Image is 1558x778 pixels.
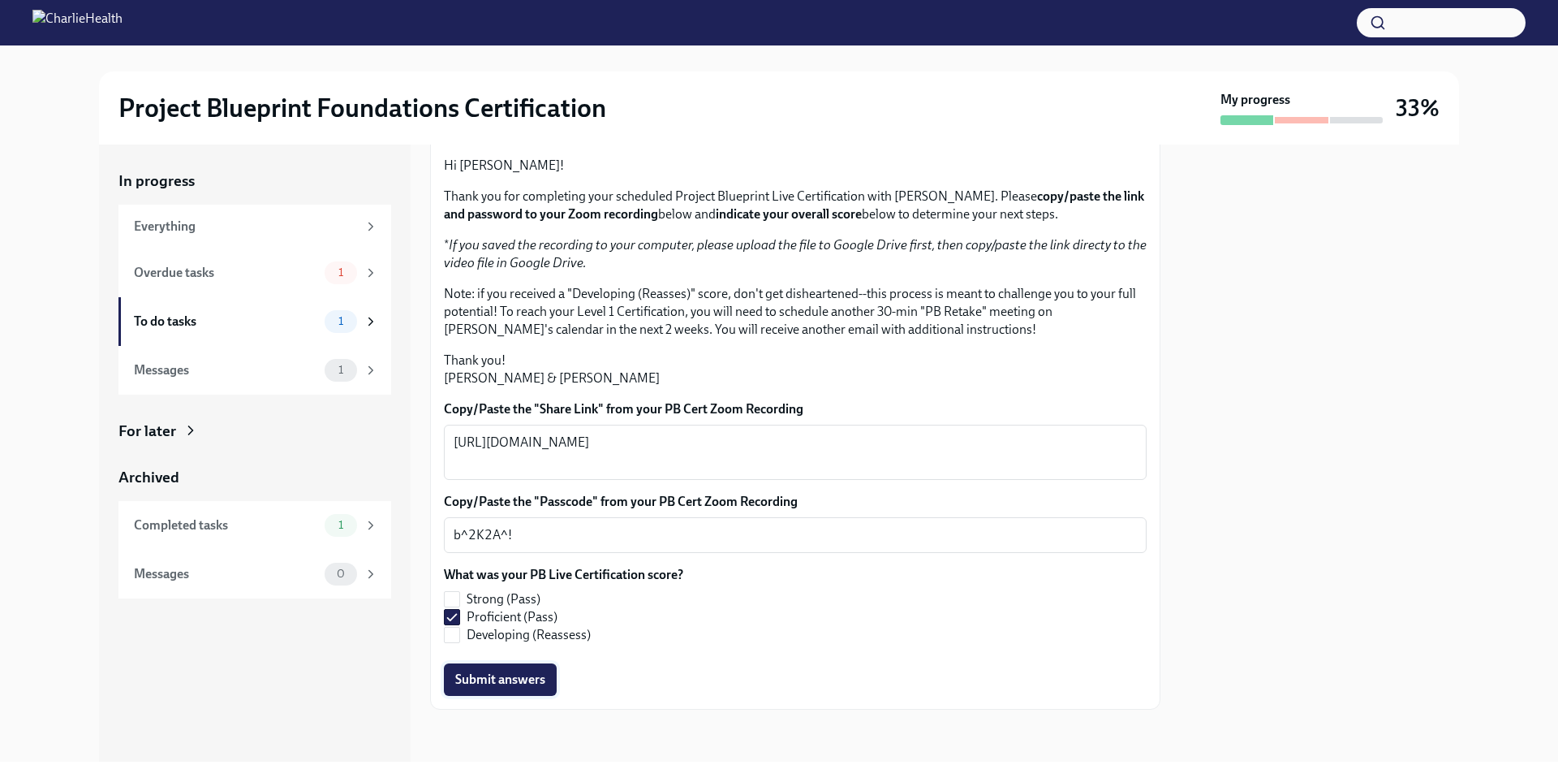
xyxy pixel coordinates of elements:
span: Developing (Reassess) [467,626,591,644]
a: Archived [118,467,391,488]
a: To do tasks1 [118,297,391,346]
span: 1 [329,266,353,279]
a: Overdue tasks1 [118,249,391,297]
p: Thank you for completing your scheduled Project Blueprint Live Certification with [PERSON_NAME]. ... [444,188,1147,223]
div: To do tasks [134,313,318,331]
span: 0 [327,568,355,580]
h2: Project Blueprint Foundations Certification [118,92,606,124]
span: 1 [329,364,353,376]
button: Submit answers [444,663,557,696]
a: Everything [118,205,391,249]
a: For later [118,421,391,442]
textarea: b^2K2A^! [454,525,1137,545]
div: Overdue tasks [134,264,318,282]
div: Messages [134,361,318,379]
p: Hi [PERSON_NAME]! [444,157,1147,175]
label: What was your PB Live Certification score? [444,566,683,584]
div: Messages [134,565,318,583]
span: Strong (Pass) [467,590,540,608]
h3: 33% [1396,93,1440,123]
span: Proficient (Pass) [467,608,557,626]
span: 1 [329,519,353,531]
a: In progress [118,171,391,192]
span: 1 [329,315,353,327]
em: If you saved the recording to your computer, please upload the file to Google Drive first, then c... [444,237,1147,270]
a: Messages1 [118,346,391,395]
img: CharlieHealth [32,10,123,36]
p: Note: if you received a "Developing (Reasses)" score, don't get disheartened--this process is mea... [444,285,1147,339]
label: Copy/Paste the "Share Link" from your PB Cert Zoom Recording [444,400,1147,418]
a: Messages0 [118,550,391,599]
div: For later [118,421,176,442]
textarea: [URL][DOMAIN_NAME] [454,433,1137,472]
strong: My progress [1220,91,1290,109]
div: Everything [134,218,357,236]
p: Thank you! [PERSON_NAME] & [PERSON_NAME] [444,352,1147,387]
strong: indicate your overall score [716,206,862,222]
span: Submit answers [455,672,545,688]
label: Copy/Paste the "Passcode" from your PB Cert Zoom Recording [444,493,1147,511]
a: Completed tasks1 [118,501,391,550]
div: Completed tasks [134,517,318,534]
